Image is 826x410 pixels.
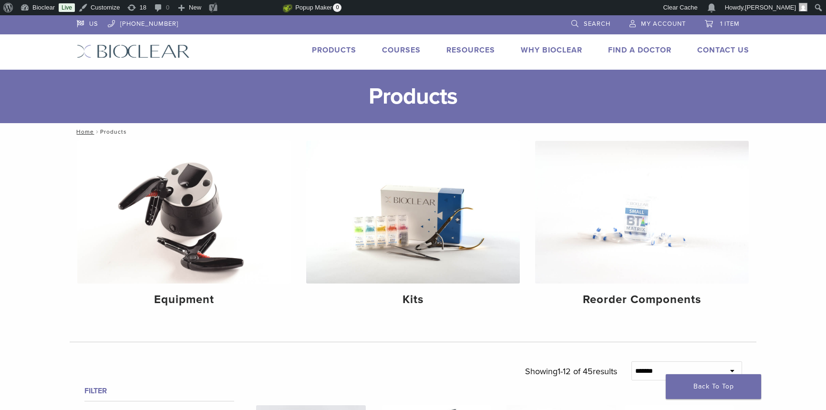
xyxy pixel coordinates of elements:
span: 0 [333,3,341,12]
img: Views over 48 hours. Click for more Jetpack Stats. [229,2,283,14]
span: My Account [641,20,686,28]
a: US [77,15,98,30]
h4: Equipment [85,291,283,308]
span: [PERSON_NAME] [745,4,796,11]
a: Contact Us [697,45,749,55]
img: Reorder Components [535,141,749,284]
a: Why Bioclear [521,45,582,55]
span: / [94,129,100,134]
a: Back To Top [666,374,761,399]
img: Equipment [77,141,291,284]
a: Search [571,15,610,30]
a: Products [312,45,356,55]
a: Equipment [77,141,291,315]
a: 1 item [705,15,740,30]
span: 1-12 of 45 [558,366,593,377]
a: [PHONE_NUMBER] [108,15,178,30]
a: Resources [446,45,495,55]
h4: Kits [314,291,512,308]
span: Search [584,20,610,28]
a: Find A Doctor [608,45,671,55]
a: Kits [306,141,520,315]
span: 1 item [720,20,740,28]
a: Home [73,128,94,135]
p: Showing results [525,361,617,381]
nav: Products [70,123,756,140]
a: Reorder Components [535,141,749,315]
h4: Reorder Components [543,291,741,308]
a: Courses [382,45,421,55]
a: My Account [630,15,686,30]
h4: Filter [84,385,234,397]
img: Kits [306,141,520,284]
img: Bioclear [77,44,190,58]
a: Live [59,3,75,12]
